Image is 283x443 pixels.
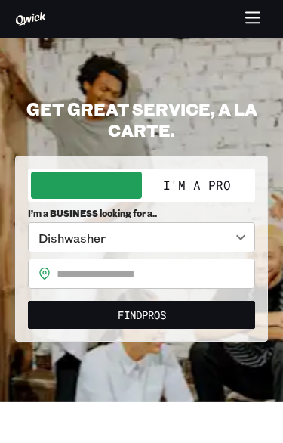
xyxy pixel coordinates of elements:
[28,301,255,329] button: FindPros
[28,208,255,219] span: I’m a BUSINESS looking for a..
[28,222,255,252] div: Dishwasher
[31,172,142,199] button: I'm a Business
[15,98,268,141] h2: GET GREAT SERVICE, A LA CARTE.
[142,172,253,199] button: I'm a Pro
